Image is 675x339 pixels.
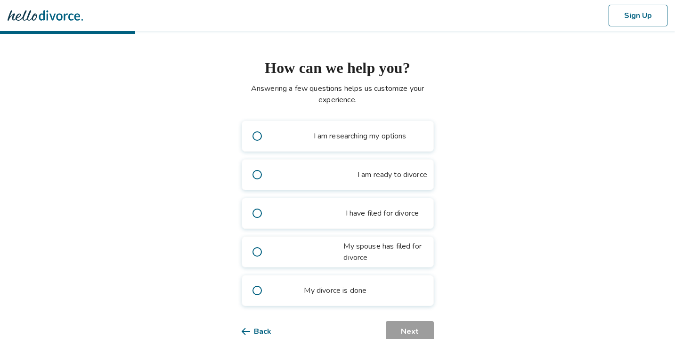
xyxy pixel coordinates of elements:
span: book_2 [276,130,310,142]
span: outgoing_mail [276,208,342,219]
span: I have filed for divorce [346,208,422,219]
span: My divorce is done [304,285,368,296]
img: Hello Divorce Logo [8,6,83,25]
span: gavel [276,285,301,296]
button: Sign Up [609,5,667,26]
span: I am researching my options [314,130,411,142]
p: Answering a few questions helps us customize your experience. [242,83,434,105]
span: article_person [276,246,340,258]
h1: How can we help you? [242,56,434,79]
span: My spouse has filed for divorce [343,241,433,263]
span: bookmark_check [276,169,354,180]
span: I am ready to divorce [358,169,429,180]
